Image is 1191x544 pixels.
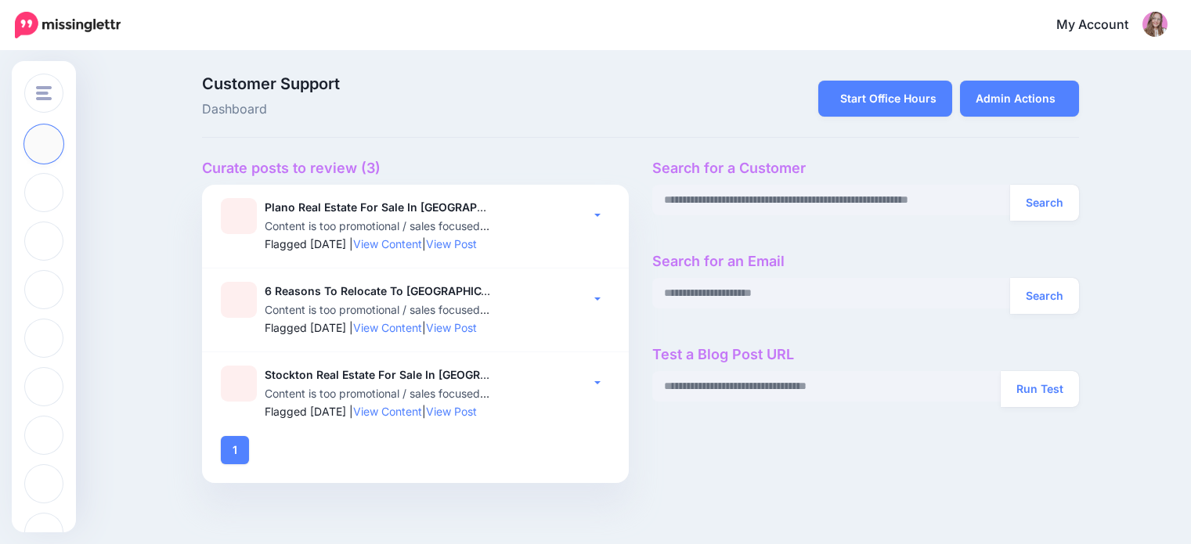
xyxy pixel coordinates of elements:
[265,200,532,214] b: Plano Real Estate For Sale In [GEOGRAPHIC_DATA]
[353,237,422,250] a: View Content
[353,321,422,334] a: View Content
[1010,278,1079,314] button: Search
[1010,185,1079,221] button: Search
[652,346,1079,363] h4: Test a Blog Post URL
[265,387,489,400] span: Content is too promotional / sales focused
[960,81,1079,117] a: Admin Actions
[265,368,550,381] b: Stockton Real Estate For Sale In [GEOGRAPHIC_DATA]
[426,321,477,334] a: View Post
[202,76,779,92] span: Customer Support
[265,237,477,250] span: Flagged [DATE] | |
[426,237,477,250] a: View Post
[265,303,489,316] span: Content is too promotional / sales focused
[353,405,422,418] a: View Content
[1001,371,1079,407] button: Run Test
[265,321,477,334] span: Flagged [DATE] | |
[15,12,121,38] img: Missinglettr
[202,160,629,177] h4: Curate posts to review (3)
[652,253,1079,270] h4: Search for an Email
[818,81,952,117] a: Start Office Hours
[426,405,477,418] a: View Post
[1041,6,1168,45] a: My Account
[265,219,489,232] span: Content is too promotional / sales focused
[652,160,1079,177] h4: Search for a Customer
[202,99,779,120] span: Dashboard
[233,445,237,456] strong: 1
[265,284,637,297] b: 6 Reasons To Relocate To [GEOGRAPHIC_DATA], [GEOGRAPHIC_DATA]
[265,405,477,418] span: Flagged [DATE] | |
[36,86,52,100] img: menu.png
